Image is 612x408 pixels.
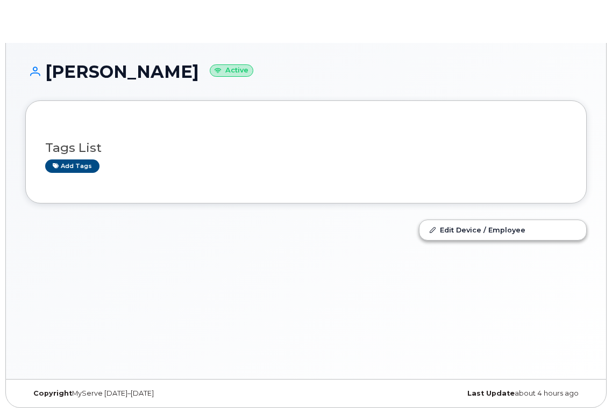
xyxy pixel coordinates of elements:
[419,220,586,239] a: Edit Device / Employee
[25,62,587,81] h1: [PERSON_NAME]
[210,64,253,77] small: Active
[306,389,587,398] div: about 4 hours ago
[25,389,306,398] div: MyServe [DATE]–[DATE]
[45,159,99,173] a: Add tags
[467,389,515,397] strong: Last Update
[45,141,567,155] h3: Tags List
[33,389,72,397] strong: Copyright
